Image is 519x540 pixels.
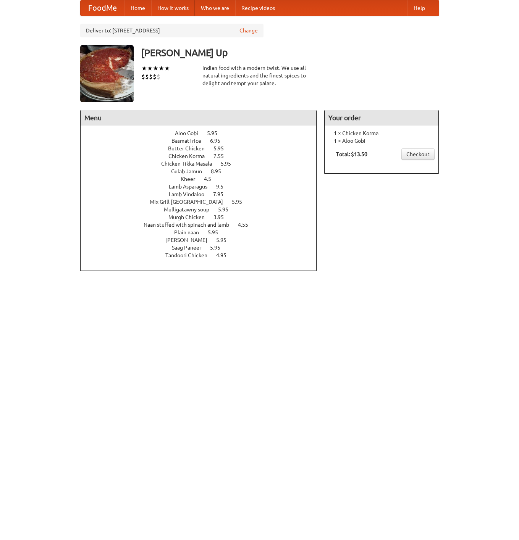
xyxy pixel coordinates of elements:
[168,214,212,220] span: Murgh Chicken
[168,214,238,220] a: Murgh Chicken 3.95
[216,237,234,243] span: 5.95
[235,0,281,16] a: Recipe videos
[175,130,206,136] span: Aloo Gobi
[169,184,215,190] span: Lamb Asparagus
[174,229,232,235] a: Plain naan 5.95
[150,199,231,205] span: Mix Grill [GEOGRAPHIC_DATA]
[165,252,241,258] a: Tandoori Chicken 4.95
[164,206,217,213] span: Mulligatawny soup
[168,153,238,159] a: Chicken Korma 7.55
[171,168,235,174] a: Gulab Jamun 8.95
[221,161,239,167] span: 5.95
[168,145,212,152] span: Butter Chicken
[80,24,264,37] div: Deliver to: [STREET_ADDRESS]
[161,161,245,167] a: Chicken Tikka Masala 5.95
[169,191,238,197] a: Lamb Vindaloo 7.95
[80,45,134,102] img: angular.jpg
[213,145,231,152] span: 5.95
[216,252,234,258] span: 4.95
[81,110,317,126] h4: Menu
[207,130,225,136] span: 5.95
[141,73,145,81] li: $
[325,110,438,126] h4: Your order
[172,245,234,251] a: Saag Paneer 5.95
[232,199,250,205] span: 5.95
[141,45,439,60] h3: [PERSON_NAME] Up
[210,138,228,144] span: 6.95
[144,222,237,228] span: Naan stuffed with spinach and lamb
[153,64,158,73] li: ★
[171,138,209,144] span: Basmati rice
[181,176,203,182] span: Kheer
[401,148,435,160] a: Checkout
[195,0,235,16] a: Who we are
[175,130,231,136] a: Aloo Gobi 5.95
[171,138,234,144] a: Basmati rice 6.95
[153,73,157,81] li: $
[202,64,317,87] div: Indian food with a modern twist. We use all-natural ingredients and the finest spices to delight ...
[161,161,220,167] span: Chicken Tikka Masala
[144,222,262,228] a: Naan stuffed with spinach and lamb 4.55
[124,0,151,16] a: Home
[165,237,215,243] span: [PERSON_NAME]
[81,0,124,16] a: FoodMe
[150,199,256,205] a: Mix Grill [GEOGRAPHIC_DATA] 5.95
[218,206,236,213] span: 5.95
[174,229,207,235] span: Plain naan
[164,64,170,73] li: ★
[141,64,147,73] li: ★
[238,222,256,228] span: 4.55
[172,245,209,251] span: Saag Paneer
[168,153,212,159] span: Chicken Korma
[171,168,210,174] span: Gulab Jamun
[213,191,231,197] span: 7.95
[210,245,228,251] span: 5.95
[239,27,258,34] a: Change
[157,73,160,81] li: $
[169,184,238,190] a: Lamb Asparagus 9.5
[213,214,231,220] span: 3.95
[158,64,164,73] li: ★
[204,176,219,182] span: 4.5
[328,129,435,137] li: 1 × Chicken Korma
[151,0,195,16] a: How it works
[169,191,212,197] span: Lamb Vindaloo
[165,252,215,258] span: Tandoori Chicken
[149,73,153,81] li: $
[208,229,226,235] span: 5.95
[165,237,241,243] a: [PERSON_NAME] 5.95
[216,184,231,190] span: 9.5
[145,73,149,81] li: $
[168,145,238,152] a: Butter Chicken 5.95
[181,176,225,182] a: Kheer 4.5
[211,168,229,174] span: 8.95
[328,137,435,145] li: 1 × Aloo Gobi
[407,0,431,16] a: Help
[336,151,367,157] b: Total: $13.50
[164,206,243,213] a: Mulligatawny soup 5.95
[213,153,231,159] span: 7.55
[147,64,153,73] li: ★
